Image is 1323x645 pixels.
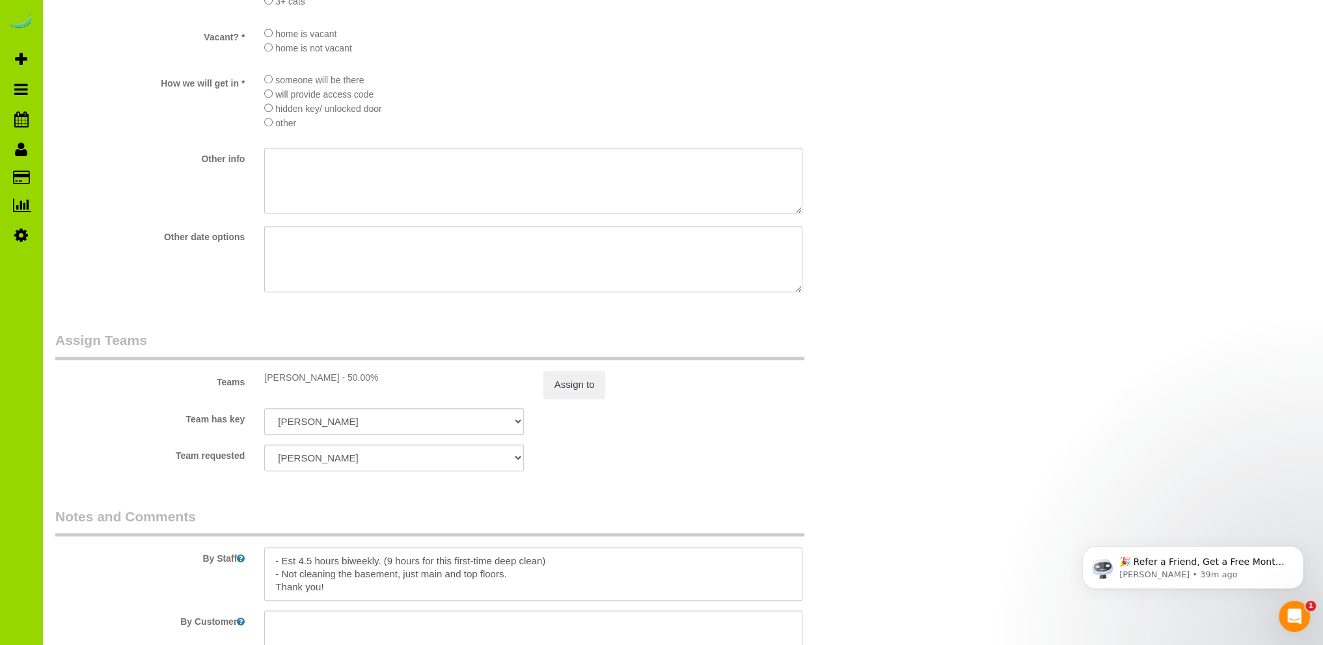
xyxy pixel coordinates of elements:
[46,72,254,90] label: How we will get in *
[275,118,296,128] span: other
[55,331,804,360] legend: Assign Teams
[46,408,254,426] label: Team has key
[8,13,34,31] img: Automaid Logo
[275,43,352,53] span: home is not vacant
[46,611,254,628] label: By Customer
[275,89,374,100] span: will provide access code
[46,148,254,165] label: Other info
[46,547,254,565] label: By Staff
[275,103,381,114] span: hidden key/ unlocked door
[543,371,606,398] button: Assign to
[1063,519,1323,610] iframe: Intercom notifications message
[46,26,254,44] label: Vacant? *
[264,371,523,384] div: [PERSON_NAME] - 50.00%
[1279,601,1310,632] iframe: Intercom live chat
[275,29,336,39] span: home is vacant
[275,75,364,85] span: someone will be there
[1305,601,1316,611] span: 1
[46,445,254,462] label: Team requested
[46,226,254,243] label: Other date options
[46,371,254,389] label: Teams
[55,507,804,536] legend: Notes and Comments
